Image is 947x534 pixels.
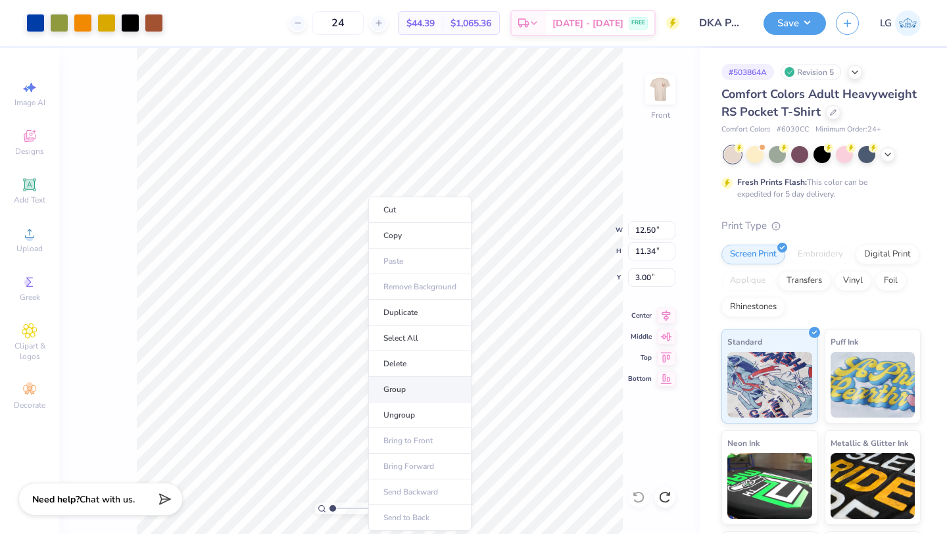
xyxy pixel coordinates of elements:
span: # 6030CC [777,124,809,135]
div: Revision 5 [781,64,841,80]
div: Transfers [778,271,831,291]
span: Top [628,353,652,362]
span: Minimum Order: 24 + [815,124,881,135]
span: Upload [16,243,43,254]
span: Center [628,311,652,320]
span: Designs [15,146,44,157]
input: – – [312,11,364,35]
div: Print Type [721,218,921,233]
span: Greek [20,292,40,303]
div: Front [651,109,670,121]
img: Standard [727,352,812,418]
div: This color can be expedited for 5 day delivery. [737,176,899,200]
span: $44.39 [406,16,435,30]
span: Chat with us. [80,493,135,506]
span: $1,065.36 [450,16,491,30]
img: Front [647,76,673,103]
span: Metallic & Glitter Ink [831,436,908,450]
img: Puff Ink [831,352,915,418]
span: Middle [628,332,652,341]
div: Embroidery [789,245,852,264]
img: Neon Ink [727,453,812,519]
li: Cut [368,197,472,223]
span: Decorate [14,400,45,410]
span: Add Text [14,195,45,205]
div: Screen Print [721,245,785,264]
strong: Need help? [32,493,80,506]
div: # 503864A [721,64,774,80]
span: LG [880,16,892,31]
span: Comfort Colors [721,124,770,135]
span: Standard [727,335,762,349]
li: Copy [368,223,472,249]
li: Duplicate [368,300,472,326]
span: FREE [631,18,645,28]
li: Ungroup [368,402,472,428]
div: Applique [721,271,774,291]
span: Image AI [14,97,45,108]
img: Metallic & Glitter Ink [831,453,915,519]
span: Bottom [628,374,652,383]
div: Vinyl [835,271,871,291]
img: Lijo George [895,11,921,36]
a: LG [880,11,921,36]
span: [DATE] - [DATE] [552,16,623,30]
div: Rhinestones [721,297,785,317]
li: Select All [368,326,472,351]
span: Neon Ink [727,436,760,450]
span: Puff Ink [831,335,858,349]
strong: Fresh Prints Flash: [737,177,807,187]
span: Comfort Colors Adult Heavyweight RS Pocket T-Shirt [721,86,917,120]
div: Foil [875,271,906,291]
li: Group [368,377,472,402]
li: Delete [368,351,472,377]
div: Digital Print [856,245,919,264]
button: Save [764,12,826,35]
span: Clipart & logos [7,341,53,362]
input: Untitled Design [689,10,754,36]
